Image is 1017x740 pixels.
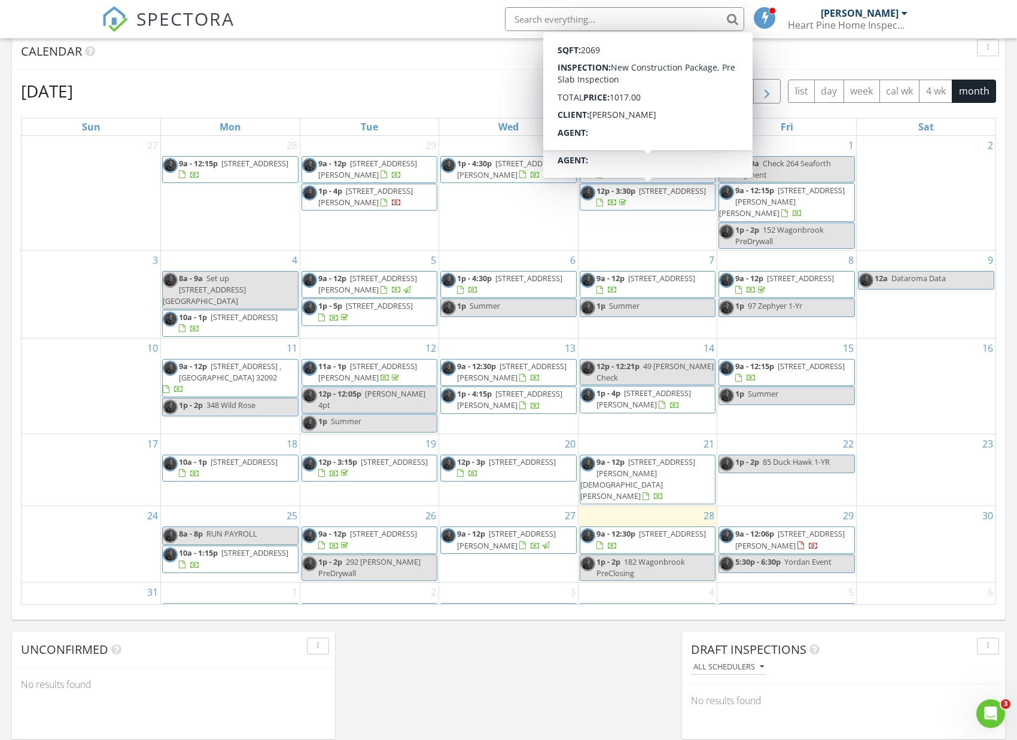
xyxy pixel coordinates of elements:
a: Thursday [636,118,659,135]
a: Go to August 21, 2025 [701,434,717,453]
span: [STREET_ADDRESS] [495,273,562,284]
span: [PERSON_NAME] 4pt [318,388,425,410]
span: [STREET_ADDRESS] [350,528,417,539]
td: Go to August 6, 2025 [439,250,578,338]
a: 9a - 12:15p [STREET_ADDRESS] [162,156,299,183]
span: [STREET_ADDRESS][PERSON_NAME] [457,388,562,410]
span: 1p - 4:15p [457,388,492,399]
button: cal wk [879,80,920,103]
a: Go to July 27, 2025 [145,136,160,155]
a: Go to August 14, 2025 [701,339,717,358]
a: Go to July 28, 2025 [284,136,300,155]
img: roundpersonalpicjpeg.jpg [580,361,595,376]
a: SPECTORA [102,16,235,41]
span: 9a - 12p [318,273,346,284]
a: Go to September 5, 2025 [846,583,856,602]
span: [STREET_ADDRESS] , [GEOGRAPHIC_DATA] 32092 [179,361,281,383]
a: 1p - 5p [STREET_ADDRESS] [318,300,413,322]
a: Go to August 20, 2025 [562,434,578,453]
img: roundpersonalpicjpeg.jpg [441,361,456,376]
img: roundpersonalpicjpeg.jpg [163,400,178,415]
a: 9a - 12:30p [STREET_ADDRESS] [580,526,716,553]
a: Go to August 9, 2025 [985,251,995,270]
td: Go to July 29, 2025 [300,136,439,251]
img: roundpersonalpicjpeg.jpg [302,456,317,471]
a: 9a - 12:30p [STREET_ADDRESS] [596,528,706,550]
a: 12p - 3:15p [STREET_ADDRESS] [318,456,428,479]
span: 1p - 4p [596,388,620,398]
button: Next month [753,79,781,103]
a: Go to August 29, 2025 [841,506,856,525]
span: 9a - 12:15p [735,185,774,196]
span: [STREET_ADDRESS] [639,185,706,196]
iframe: Intercom live chat [976,699,1005,728]
a: 9a - 12p [STREET_ADDRESS][PERSON_NAME] [457,528,556,550]
img: roundpersonalpicjpeg.jpg [719,388,734,403]
span: 8a - 8p [179,528,203,539]
a: Go to August 8, 2025 [846,251,856,270]
img: roundpersonalpicjpeg.jpg [441,528,456,543]
td: Go to August 3, 2025 [22,250,161,338]
span: 1p [596,300,605,311]
img: roundpersonalpicjpeg.jpg [441,273,456,288]
span: 292 [PERSON_NAME] PreDrywall [318,556,421,578]
a: 1p - 4:15p [STREET_ADDRESS][PERSON_NAME] [440,386,577,413]
td: Go to August 14, 2025 [578,338,717,434]
button: day [814,80,844,103]
a: Go to August 19, 2025 [423,434,439,453]
a: Go to July 30, 2025 [562,136,578,155]
a: Go to August 10, 2025 [145,339,160,358]
span: 182 Wagonbrook PreClosing [596,556,685,578]
span: [STREET_ADDRESS][PERSON_NAME] [457,158,562,180]
span: 8a - 9a [735,158,759,169]
a: 1p - 4p [STREET_ADDRESS][PERSON_NAME] [580,386,716,413]
td: Go to August 13, 2025 [439,338,578,434]
a: 11a - 1p [STREET_ADDRESS][PERSON_NAME] [302,359,438,386]
span: 9a - 12p [179,361,207,371]
span: 8a - 9a [179,273,203,284]
td: Go to August 31, 2025 [22,583,161,659]
span: 1p - 4p [318,185,342,196]
img: roundpersonalpicjpeg.jpg [163,361,178,376]
span: [STREET_ADDRESS][PERSON_NAME] [596,388,691,410]
span: 152 Wagonbrook PreDrywall [735,224,824,246]
td: Go to August 15, 2025 [717,338,857,434]
span: [STREET_ADDRESS][PERSON_NAME] [318,185,413,208]
span: 1p - 4:30p [457,158,492,169]
img: roundpersonalpicjpeg.jpg [302,556,317,571]
span: 9a - 12:30p [596,528,635,539]
a: Go to August 26, 2025 [423,506,439,525]
button: week [844,80,880,103]
span: Yordan Event [784,556,832,567]
a: Go to September 3, 2025 [568,583,578,602]
td: Go to August 11, 2025 [161,338,300,434]
span: 9a - 12p [735,273,763,284]
span: 1p - 4:30p [457,273,492,284]
button: All schedulers [691,659,766,675]
img: roundpersonalpicjpeg.jpg [163,312,178,327]
span: 12p - 12:21p [596,361,640,371]
a: Go to September 4, 2025 [707,583,717,602]
span: 10a - 1:15p [179,547,218,558]
span: 9a - 12p [596,273,625,284]
span: RUN PAYROLL [206,528,257,539]
td: Go to August 10, 2025 [22,338,161,434]
span: 9a - 12:15p [179,158,218,169]
a: 9a - 12p [STREET_ADDRESS] [580,271,716,298]
td: Go to August 16, 2025 [856,338,995,434]
a: Wednesday [496,118,521,135]
img: roundpersonalpicjpeg.jpg [302,273,317,288]
span: Summer [748,388,778,399]
span: 10a - 1p [179,456,207,467]
a: Go to September 6, 2025 [985,583,995,602]
img: roundpersonalpicjpeg.jpg [580,158,595,173]
a: 9a - 12p [STREET_ADDRESS][PERSON_NAME] [302,156,438,183]
img: roundpersonalpicjpeg.jpg [163,456,178,471]
img: roundpersonalpicjpeg.jpg [302,388,317,403]
span: 9a - 11a [596,158,625,169]
span: [STREET_ADDRESS] [628,158,695,169]
a: 10a - 1:15p [STREET_ADDRESS] [179,547,288,570]
a: Go to August 1, 2025 [846,136,856,155]
a: 1p - 5p [STREET_ADDRESS] [302,299,438,325]
a: Go to August 6, 2025 [568,251,578,270]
